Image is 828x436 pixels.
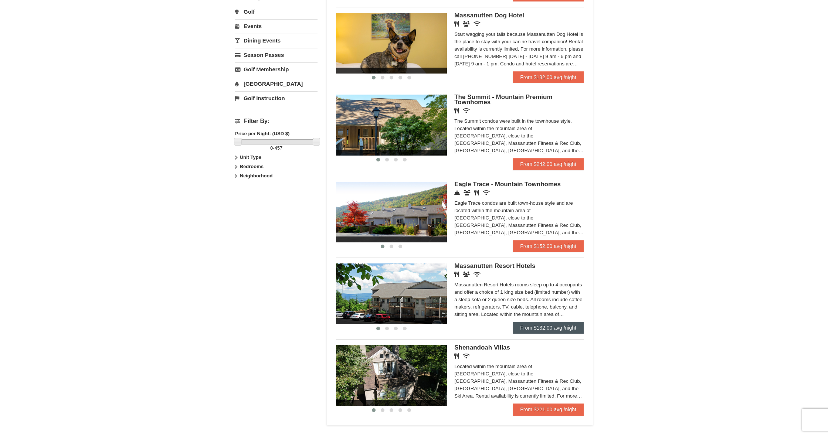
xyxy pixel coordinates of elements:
[240,154,261,160] strong: Unit Type
[235,62,318,76] a: Golf Membership
[454,117,584,154] div: The Summit condos were built in the townhouse style. Located within the mountain area of [GEOGRAP...
[235,144,318,152] label: -
[463,108,470,113] i: Wireless Internet (free)
[235,91,318,105] a: Golf Instruction
[463,353,470,359] i: Wireless Internet (free)
[474,272,481,277] i: Wireless Internet (free)
[463,272,470,277] i: Banquet Facilities
[454,108,459,113] i: Restaurant
[454,31,584,68] div: Start wagging your tails because Massanutten Dog Hotel is the place to stay with your canine trav...
[483,190,490,195] i: Wireless Internet (free)
[513,240,584,252] a: From $152.00 avg /night
[454,281,584,318] div: Massanutten Resort Hotels rooms sleep up to 4 occupants and offer a choice of 1 king size bed (li...
[275,145,283,151] span: 457
[454,181,561,188] span: Eagle Trace - Mountain Townhomes
[474,21,481,27] i: Wireless Internet (free)
[454,344,510,351] span: Shenandoah Villas
[235,118,318,125] h4: Filter By:
[235,131,289,136] strong: Price per Night: (USD $)
[235,48,318,62] a: Season Passes
[270,145,273,151] span: 0
[235,34,318,47] a: Dining Events
[454,272,459,277] i: Restaurant
[513,403,584,415] a: From $221.00 avg /night
[454,190,460,195] i: Concierge Desk
[235,5,318,18] a: Golf
[454,262,535,269] span: Massanutten Resort Hotels
[235,77,318,91] a: [GEOGRAPHIC_DATA]
[454,21,459,27] i: Restaurant
[240,164,264,169] strong: Bedrooms
[454,12,524,19] span: Massanutten Dog Hotel
[454,93,552,106] span: The Summit - Mountain Premium Townhomes
[454,353,459,359] i: Restaurant
[463,21,470,27] i: Banquet Facilities
[474,190,479,195] i: Restaurant
[464,190,471,195] i: Conference Facilities
[454,200,584,236] div: Eagle Trace condos are built town-house style and are located within the mountain area of [GEOGRA...
[513,158,584,170] a: From $242.00 avg /night
[513,71,584,83] a: From $182.00 avg /night
[235,19,318,33] a: Events
[240,173,273,178] strong: Neighborhood
[513,322,584,334] a: From $132.00 avg /night
[454,363,584,400] div: Located within the mountain area of [GEOGRAPHIC_DATA], close to the [GEOGRAPHIC_DATA], Massanutte...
